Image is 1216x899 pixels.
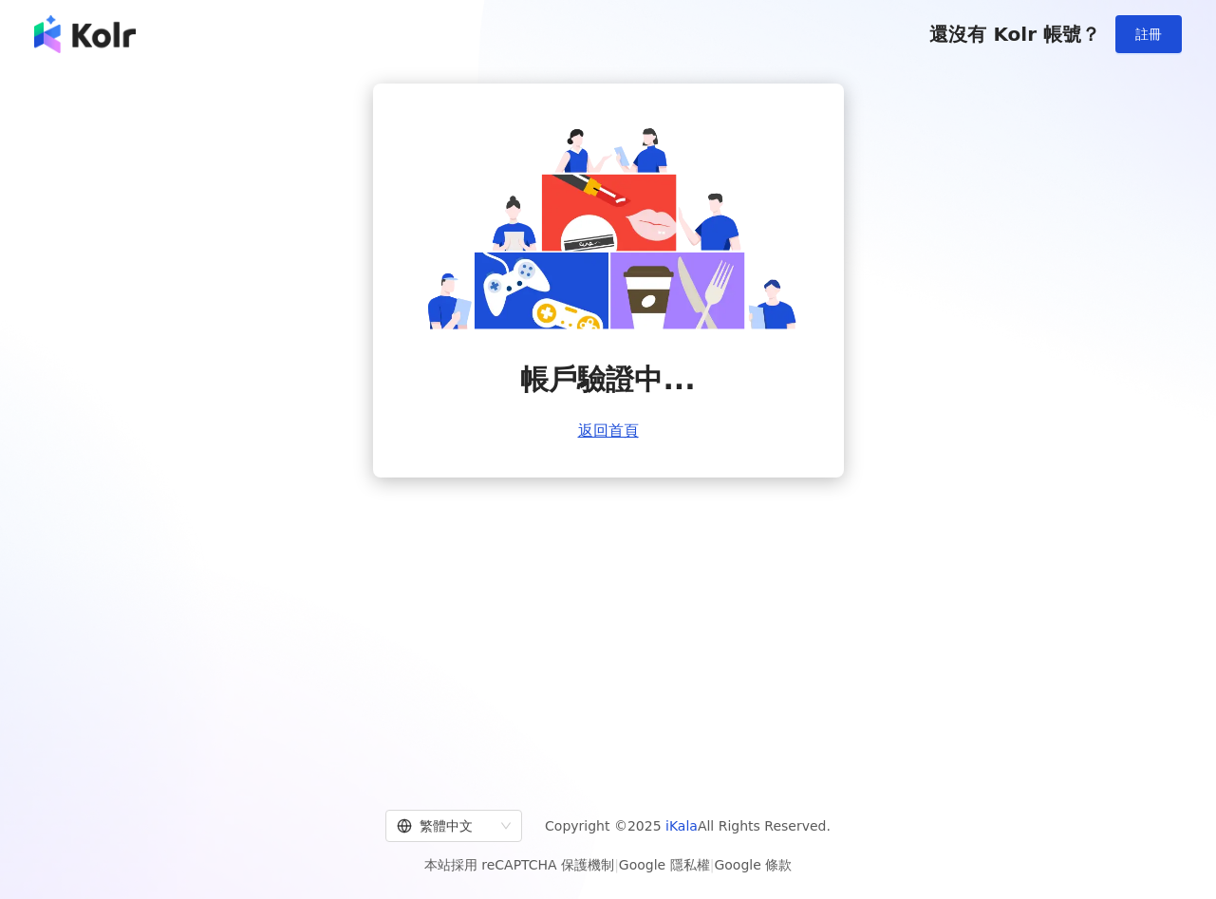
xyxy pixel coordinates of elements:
a: Google 條款 [714,857,792,872]
span: | [614,857,619,872]
img: account is verifying [419,122,798,329]
span: Copyright © 2025 All Rights Reserved. [545,815,831,837]
div: 繁體中文 [397,811,494,841]
a: iKala [665,818,698,833]
span: | [710,857,715,872]
span: 帳戶驗證中... [520,360,695,400]
img: logo [34,15,136,53]
a: 返回首頁 [578,422,639,440]
span: 註冊 [1135,27,1162,42]
a: Google 隱私權 [619,857,710,872]
button: 註冊 [1115,15,1182,53]
span: 本站採用 reCAPTCHA 保護機制 [424,853,792,876]
span: 還沒有 Kolr 帳號？ [929,23,1100,46]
